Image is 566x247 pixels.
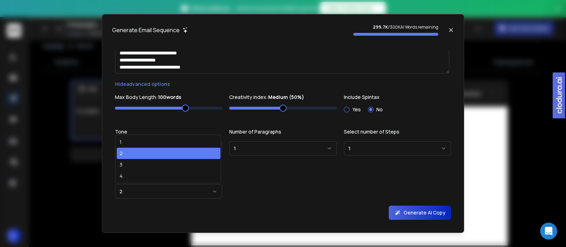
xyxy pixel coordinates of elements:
label: Include Spintax [344,95,451,100]
p: Hide advanced options [115,81,451,88]
label: Select number of Steps [344,129,451,134]
strong: Medium (50%) [268,94,304,100]
label: Yes [352,107,361,112]
strong: 100 words [158,94,181,100]
h1: Generate Email Sequence [112,26,180,34]
button: 1 [344,141,451,155]
label: Tone [115,129,222,134]
label: No [376,107,383,112]
div: 3 [120,161,122,168]
button: 1 [229,141,336,155]
button: Generate AI Copy [389,206,451,220]
label: Number of Paragraphs [229,129,336,134]
div: 4 [120,172,123,180]
label: Creativity index: [229,95,336,100]
button: 2 [115,184,222,199]
div: 1 [120,139,122,146]
div: 2 [120,150,123,157]
label: Max Body Length: [115,95,222,100]
div: Open Intercom Messenger [540,223,557,240]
